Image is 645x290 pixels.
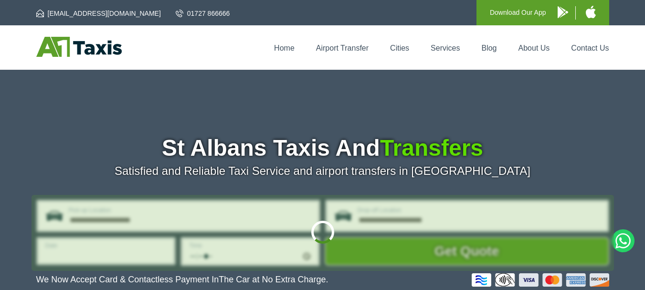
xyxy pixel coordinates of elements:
a: Contact Us [571,44,609,52]
p: Satisfied and Reliable Taxi Service and airport transfers in [GEOGRAPHIC_DATA] [36,164,609,178]
img: A1 Taxis St Albans LTD [36,37,122,57]
a: Blog [481,44,497,52]
a: 01727 866666 [176,9,230,18]
h1: St Albans Taxis And [36,137,609,160]
img: A1 Taxis Android App [558,6,568,18]
span: Transfers [380,135,483,161]
a: [EMAIL_ADDRESS][DOMAIN_NAME] [36,9,161,18]
img: Credit And Debit Cards [472,273,609,287]
a: About Us [518,44,550,52]
span: The Car at No Extra Charge. [219,275,328,284]
a: Airport Transfer [316,44,369,52]
a: Services [431,44,460,52]
p: Download Our App [490,7,546,19]
a: Home [274,44,295,52]
img: A1 Taxis iPhone App [586,6,596,18]
p: We Now Accept Card & Contactless Payment In [36,275,328,285]
a: Cities [390,44,409,52]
